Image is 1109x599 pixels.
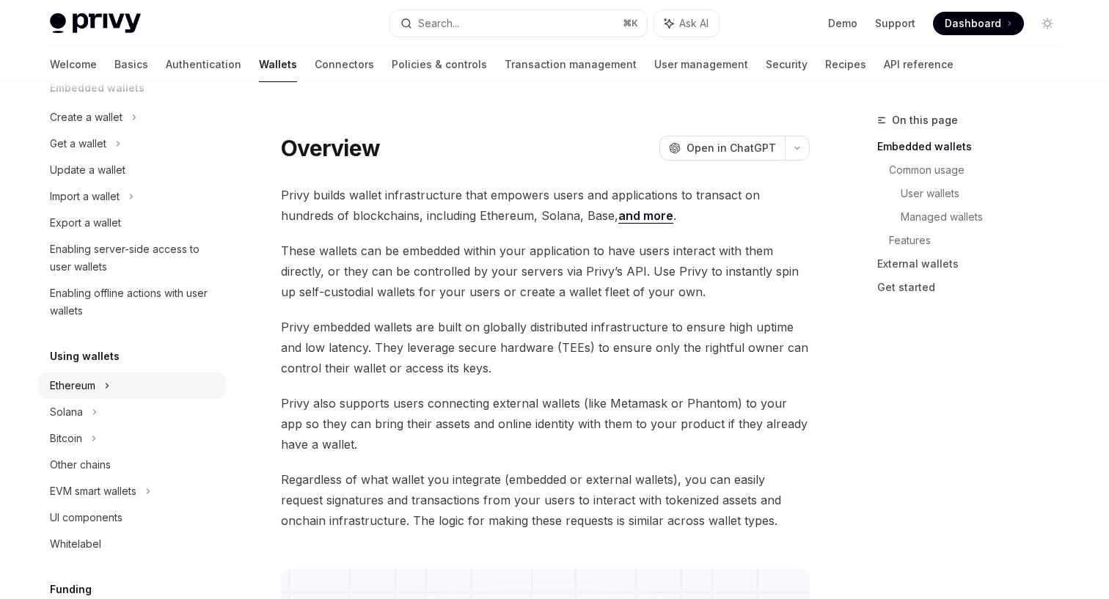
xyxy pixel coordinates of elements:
[933,12,1024,35] a: Dashboard
[889,229,1071,252] a: Features
[50,482,136,500] div: EVM smart wallets
[945,16,1001,31] span: Dashboard
[418,15,459,32] div: Search...
[50,13,141,34] img: light logo
[50,188,120,205] div: Import a wallet
[50,348,120,365] h5: Using wallets
[877,276,1071,299] a: Get started
[901,205,1071,229] a: Managed wallets
[828,16,857,31] a: Demo
[1036,12,1059,35] button: Toggle dark mode
[114,47,148,82] a: Basics
[38,236,226,280] a: Enabling server-side access to user wallets
[892,111,958,129] span: On this page
[166,47,241,82] a: Authentication
[315,47,374,82] a: Connectors
[392,47,487,82] a: Policies & controls
[687,141,776,155] span: Open in ChatGPT
[38,280,226,324] a: Enabling offline actions with user wallets
[50,284,217,320] div: Enabling offline actions with user wallets
[50,535,101,553] div: Whitelabel
[281,317,810,378] span: Privy embedded wallets are built on globally distributed infrastructure to ensure high uptime and...
[50,509,122,526] div: UI components
[623,18,638,29] span: ⌘ K
[38,157,226,183] a: Update a wallet
[50,581,92,598] h5: Funding
[654,47,748,82] a: User management
[390,10,647,37] button: Search...⌘K
[281,469,810,531] span: Regardless of what wallet you integrate (embedded or external wallets), you can easily request si...
[50,403,83,421] div: Solana
[38,504,226,531] a: UI components
[259,47,297,82] a: Wallets
[50,214,121,232] div: Export a wallet
[875,16,915,31] a: Support
[281,393,810,455] span: Privy also supports users connecting external wallets (like Metamask or Phantom) to your app so t...
[50,240,217,276] div: Enabling server-side access to user wallets
[50,161,125,179] div: Update a wallet
[38,452,226,478] a: Other chains
[884,47,954,82] a: API reference
[281,135,380,161] h1: Overview
[281,185,810,226] span: Privy builds wallet infrastructure that empowers users and applications to transact on hundreds o...
[50,377,95,394] div: Ethereum
[877,135,1071,158] a: Embedded wallets
[281,240,810,302] span: These wallets can be embedded within your application to have users interact with them directly, ...
[38,531,226,557] a: Whitelabel
[50,456,111,474] div: Other chains
[50,109,122,126] div: Create a wallet
[889,158,1071,182] a: Common usage
[618,208,673,224] a: and more
[659,136,785,161] button: Open in ChatGPT
[825,47,866,82] a: Recipes
[654,10,719,37] button: Ask AI
[679,16,709,31] span: Ask AI
[38,210,226,236] a: Export a wallet
[50,430,82,447] div: Bitcoin
[50,47,97,82] a: Welcome
[766,47,808,82] a: Security
[901,182,1071,205] a: User wallets
[877,252,1071,276] a: External wallets
[505,47,637,82] a: Transaction management
[50,135,106,152] div: Get a wallet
